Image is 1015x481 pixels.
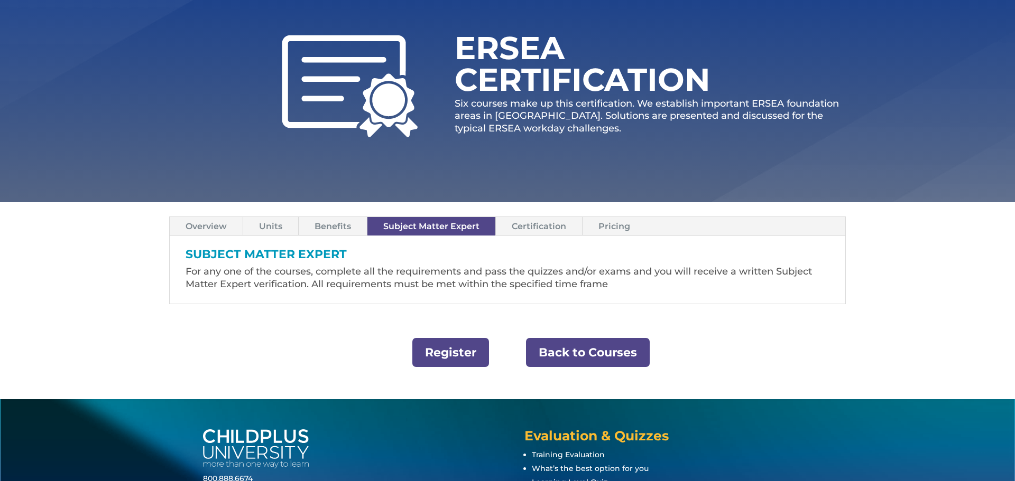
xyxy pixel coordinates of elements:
a: Register [412,338,489,367]
a: Benefits [299,217,367,235]
img: white-cpu-wordmark [203,429,309,469]
a: Back to Courses [526,338,650,367]
a: Certification [496,217,582,235]
h4: Evaluation & Quizzes [524,429,812,448]
a: Units [243,217,298,235]
a: What’s the best option for you [532,464,649,473]
a: Training Evaluation [532,450,605,459]
p: Six courses make up this certification. We establish important ERSEA foundation areas in [GEOGRAP... [455,98,846,135]
a: Subject Matter Expert [367,217,495,235]
a: Pricing [583,217,646,235]
h3: SUBJECT MATTER EXPERT [186,249,829,266]
a: Overview [170,217,243,235]
h1: ERSEA Certification [455,32,735,101]
p: For any one of the courses, complete all the requirements and pass the quizzes and/or exams and y... [186,266,829,291]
